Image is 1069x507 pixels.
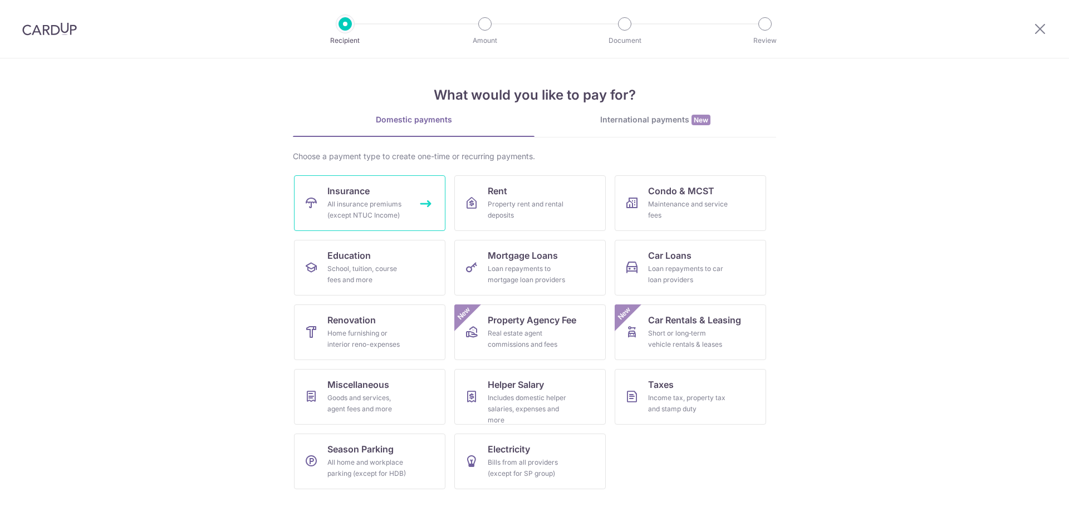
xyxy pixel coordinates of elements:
h4: What would you like to pay for? [293,85,776,105]
a: EducationSchool, tuition, course fees and more [294,240,445,296]
span: Property Agency Fee [488,313,576,327]
div: Includes domestic helper salaries, expenses and more [488,392,568,426]
span: New [615,304,634,323]
div: School, tuition, course fees and more [327,263,408,286]
p: Review [724,35,806,46]
span: Car Rentals & Leasing [648,313,741,327]
img: CardUp [22,22,77,36]
p: Recipient [304,35,386,46]
span: Helper Salary [488,378,544,391]
div: Loan repayments to car loan providers [648,263,728,286]
span: Rent [488,184,507,198]
a: Helper SalaryIncludes domestic helper salaries, expenses and more [454,369,606,425]
a: Property Agency FeeReal estate agent commissions and feesNew [454,304,606,360]
span: Renovation [327,313,376,327]
a: Season ParkingAll home and workplace parking (except for HDB) [294,434,445,489]
span: Electricity [488,442,530,456]
div: Goods and services, agent fees and more [327,392,408,415]
span: Season Parking [327,442,394,456]
div: Maintenance and service fees [648,199,728,221]
div: Short or long‑term vehicle rentals & leases [648,328,728,350]
div: Income tax, property tax and stamp duty [648,392,728,415]
a: ElectricityBills from all providers (except for SP group) [454,434,606,489]
span: New [455,304,473,323]
div: Real estate agent commissions and fees [488,328,568,350]
span: Taxes [648,378,674,391]
a: TaxesIncome tax, property tax and stamp duty [615,369,766,425]
span: Condo & MCST [648,184,714,198]
p: Amount [444,35,526,46]
a: RentProperty rent and rental deposits [454,175,606,231]
div: Property rent and rental deposits [488,199,568,221]
a: InsuranceAll insurance premiums (except NTUC Income) [294,175,445,231]
div: Domestic payments [293,114,534,125]
a: Condo & MCSTMaintenance and service fees [615,175,766,231]
div: All insurance premiums (except NTUC Income) [327,199,408,221]
a: Mortgage LoansLoan repayments to mortgage loan providers [454,240,606,296]
div: International payments [534,114,776,126]
span: Car Loans [648,249,692,262]
a: RenovationHome furnishing or interior reno-expenses [294,304,445,360]
span: Insurance [327,184,370,198]
div: Home furnishing or interior reno-expenses [327,328,408,350]
a: MiscellaneousGoods and services, agent fees and more [294,369,445,425]
a: Car Rentals & LeasingShort or long‑term vehicle rentals & leasesNew [615,304,766,360]
a: Car LoansLoan repayments to car loan providers [615,240,766,296]
div: All home and workplace parking (except for HDB) [327,457,408,479]
span: Education [327,249,371,262]
p: Document [583,35,666,46]
div: Choose a payment type to create one-time or recurring payments. [293,151,776,162]
span: Miscellaneous [327,378,389,391]
div: Loan repayments to mortgage loan providers [488,263,568,286]
span: Mortgage Loans [488,249,558,262]
span: New [692,115,710,125]
div: Bills from all providers (except for SP group) [488,457,568,479]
